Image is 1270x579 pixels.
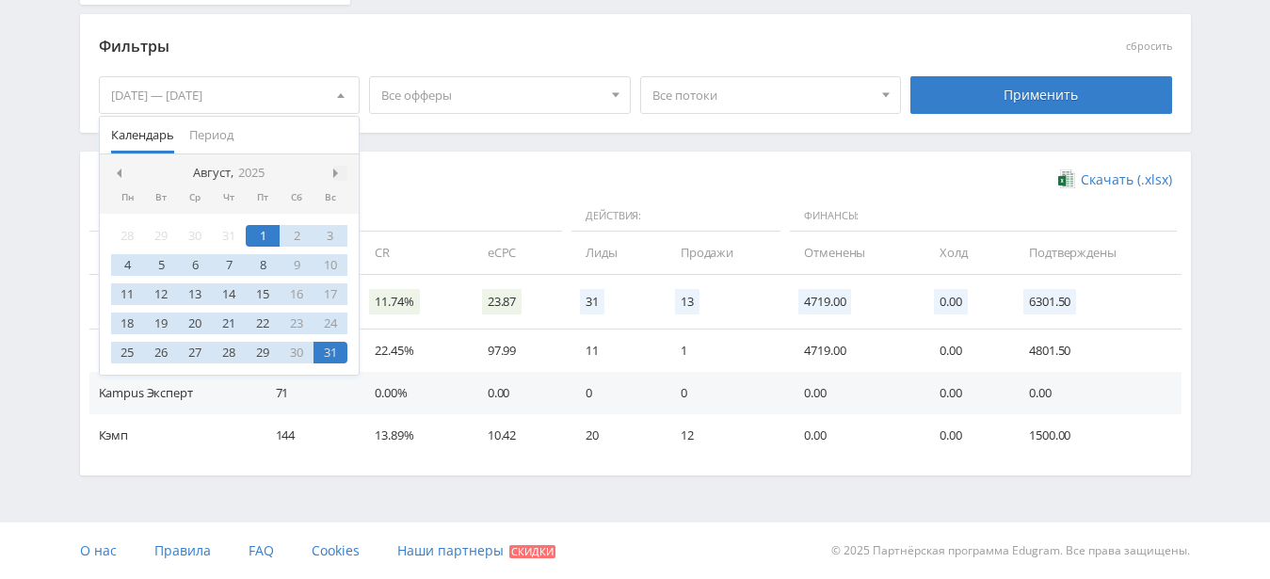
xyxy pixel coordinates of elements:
div: Сб [280,192,313,203]
div: Фильтры [99,33,902,61]
span: 13 [675,289,699,314]
span: 4719.00 [798,289,851,314]
td: eCPC [469,232,568,274]
span: FAQ [249,541,274,559]
td: 10.42 [469,414,568,457]
td: 0.00 [785,414,921,457]
div: 21 [212,313,246,334]
div: 16 [280,283,313,305]
div: 9 [280,254,313,276]
td: 0.00 [921,372,1010,414]
span: Скачать (.xlsx) [1081,172,1172,187]
button: сбросить [1126,40,1172,53]
td: 4801.50 [1010,330,1181,372]
div: 28 [212,342,246,363]
td: 1500.00 [1010,414,1181,457]
span: Все потоки [652,77,873,113]
td: Продажи [662,232,786,274]
span: Действия: [571,201,780,233]
div: Пт [246,192,280,203]
div: 26 [144,342,178,363]
div: 15 [246,283,280,305]
div: 2 [280,225,313,247]
span: Cookies [312,541,360,559]
td: Итого: [89,275,257,330]
td: Отменены [785,232,921,274]
td: 0.00% [356,372,468,414]
div: 19 [144,313,178,334]
div: Применить [910,76,1172,114]
span: Скидки [509,545,555,558]
div: 20 [178,313,212,334]
div: 31 [313,342,347,363]
div: Ср [178,192,212,203]
span: 31 [580,289,604,314]
div: 29 [144,225,178,247]
div: 10 [313,254,347,276]
span: Правила [154,541,211,559]
div: 25 [111,342,145,363]
div: 31 [212,225,246,247]
div: 28 [111,225,145,247]
td: Лиды [567,232,662,274]
div: 8 [246,254,280,276]
div: 5 [144,254,178,276]
td: Кэмп [89,414,257,457]
a: О нас [80,523,117,579]
i: 2025 [238,166,265,180]
td: 11 [567,330,662,372]
a: Скачать (.xlsx) [1058,170,1171,189]
div: 12 [144,283,178,305]
div: 3 [313,225,347,247]
a: Cookies [312,523,360,579]
div: Чт [212,192,246,203]
div: 13 [178,283,212,305]
td: 144 [257,414,357,457]
div: 11 [111,283,145,305]
div: 23 [280,313,313,334]
td: 0.00 [921,414,1010,457]
div: 18 [111,313,145,334]
td: 0 [662,372,786,414]
div: Пн [111,192,145,203]
td: 97.99 [469,330,568,372]
td: 1 [662,330,786,372]
div: Август, [185,166,272,181]
div: 27 [178,342,212,363]
span: Финансы: [790,201,1176,233]
span: 11.74% [369,289,419,314]
td: 0.00 [785,372,921,414]
div: 14 [212,283,246,305]
td: Автор24 [89,330,257,372]
img: xlsx [1058,169,1074,188]
div: Вт [144,192,178,203]
div: 29 [246,342,280,363]
td: 20 [567,414,662,457]
span: 6301.50 [1023,289,1076,314]
a: Наши партнеры Скидки [397,523,555,579]
td: 0.00 [921,330,1010,372]
div: 6 [178,254,212,276]
div: 7 [212,254,246,276]
div: [DATE] — [DATE] [100,77,360,113]
td: 22.45% [356,330,468,372]
div: 1 [246,225,280,247]
span: Данные: [89,201,563,233]
td: Kampus Эксперт [89,372,257,414]
td: Подтверждены [1010,232,1181,274]
span: 0.00 [934,289,967,314]
td: 13.89% [356,414,468,457]
div: 17 [313,283,347,305]
div: 30 [178,225,212,247]
span: О нас [80,541,117,559]
span: Календарь [111,117,174,153]
div: 30 [280,342,313,363]
span: 23.87 [482,289,522,314]
span: Наши партнеры [397,541,504,559]
a: Правила [154,523,211,579]
div: 24 [313,313,347,334]
span: Период [189,117,233,153]
button: Календарь [104,117,182,153]
div: 22 [246,313,280,334]
td: 4719.00 [785,330,921,372]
